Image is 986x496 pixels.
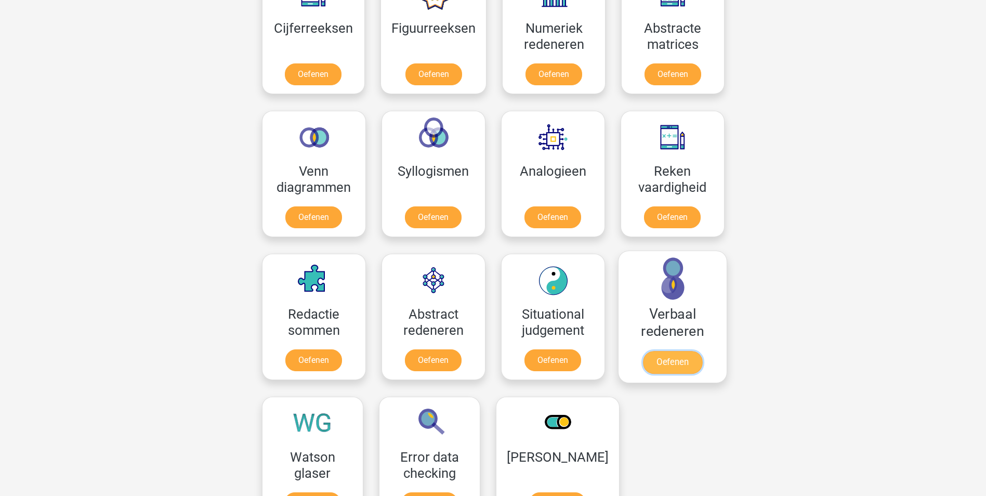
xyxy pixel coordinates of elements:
a: Oefenen [644,206,701,228]
a: Oefenen [524,206,581,228]
a: Oefenen [285,63,341,85]
a: Oefenen [642,351,702,374]
a: Oefenen [524,349,581,371]
a: Oefenen [405,349,462,371]
a: Oefenen [405,63,462,85]
a: Oefenen [645,63,701,85]
a: Oefenen [285,349,342,371]
a: Oefenen [285,206,342,228]
a: Oefenen [525,63,582,85]
a: Oefenen [405,206,462,228]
